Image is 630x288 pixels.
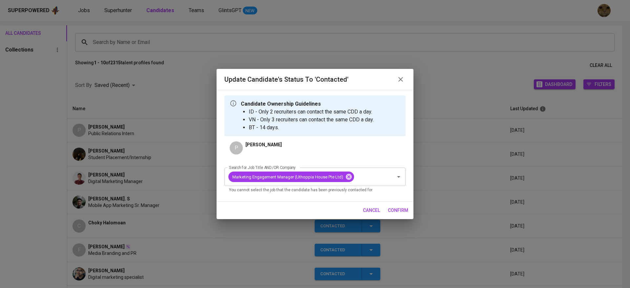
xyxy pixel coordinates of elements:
[394,172,403,181] button: Open
[245,141,282,148] p: [PERSON_NAME]
[224,74,348,85] h6: Update Candidate's Status to 'Contacted'
[363,206,380,215] span: cancel
[228,174,347,180] span: Marketing Engagement Manager (Uthoppia House Pte Ltd)
[360,204,383,216] button: cancel
[249,124,374,132] li: BT - 14 days.
[228,172,354,182] div: Marketing Engagement Manager (Uthoppia House Pte Ltd)
[229,187,401,194] p: You cannot select the job that the candidate has been previously contacted for.
[385,204,411,216] button: confirm
[249,116,374,124] li: VN - Only 3 recruiters can contact the same CDD a day.
[230,141,243,154] div: P
[249,108,374,116] li: ID - Only 2 recruiters can contact the same CDD a day.
[241,100,374,108] p: Candidate Ownership Guidelines
[388,206,408,215] span: confirm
